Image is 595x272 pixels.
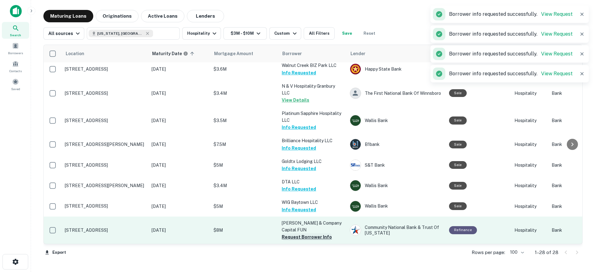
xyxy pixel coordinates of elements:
[359,27,379,40] button: Reset
[214,117,275,124] p: $3.5M
[65,118,145,123] p: [STREET_ADDRESS]
[48,30,82,37] div: All sources
[350,115,361,126] img: picture
[350,64,443,75] div: Happy State Bank
[43,27,84,40] button: All sources
[449,89,467,97] div: Sale
[508,248,525,257] div: 100
[214,90,275,97] p: $3.4M
[282,69,316,77] button: Info Requested
[282,165,316,172] button: Info Requested
[535,249,558,256] p: 1–28 of 28
[514,90,545,97] p: Hospitality
[62,45,148,62] th: Location
[449,50,573,58] p: Borrower info requested successfully.
[65,142,145,147] p: [STREET_ADDRESS][PERSON_NAME]
[350,180,443,191] div: Wallis Bank
[269,27,301,40] button: Custom
[514,141,545,148] p: Hospitality
[282,233,332,241] button: Request Borrower Info
[541,51,573,57] a: View Request
[350,115,443,126] div: Wallis Bank
[350,225,361,235] img: picture
[214,162,275,169] p: $5M
[2,22,29,39] a: Search
[2,58,29,75] a: Contacts
[282,96,309,104] button: View Details
[282,158,344,165] p: Goldtx Lodging LLC
[514,227,545,234] p: Hospitality
[350,201,361,212] img: picture
[141,10,184,22] button: Active Loans
[347,45,446,62] th: Lender
[65,203,145,209] p: [STREET_ADDRESS]
[350,201,443,212] div: Wallis Bank
[514,162,545,169] p: Hospitality
[564,222,595,252] iframe: Chat Widget
[449,202,467,210] div: Sale
[449,182,467,190] div: Sale
[223,27,267,40] button: $3M - $10M
[282,144,316,152] button: Info Requested
[10,5,22,17] img: capitalize-icon.png
[11,86,20,91] span: Saved
[152,117,207,124] p: [DATE]
[449,161,467,169] div: Sale
[350,64,361,74] img: picture
[282,178,344,185] p: DTA LLC
[96,10,139,22] button: Originations
[65,162,145,168] p: [STREET_ADDRESS]
[152,50,182,57] h6: Maturity Date
[152,203,207,210] p: [DATE]
[214,203,275,210] p: $5M
[449,116,467,124] div: Sale
[274,30,298,37] div: Custom
[282,110,344,124] p: Platinum Sapphire Hospitality LLC
[449,141,467,148] div: Sale
[65,90,145,96] p: [STREET_ADDRESS]
[541,71,573,77] a: View Request
[304,27,335,40] button: All Filters
[65,66,145,72] p: [STREET_ADDRESS]
[152,141,207,148] p: [DATE]
[152,162,207,169] p: [DATE]
[350,160,443,171] div: S&T Bank
[472,249,505,256] p: Rows per page:
[541,11,573,17] a: View Request
[449,226,477,234] div: This loan purpose was for refinancing
[350,180,361,191] img: picture
[282,185,316,193] button: Info Requested
[9,68,22,73] span: Contacts
[350,88,443,99] div: The First National Bank Of Winnsboro
[282,124,316,131] button: Info Requested
[65,183,145,188] p: [STREET_ADDRESS][PERSON_NAME]
[8,50,23,55] span: Borrowers
[152,182,207,189] p: [DATE]
[214,50,261,57] span: Mortgage Amount
[350,50,365,57] span: Lender
[214,141,275,148] p: $7.5M
[152,227,207,234] p: [DATE]
[210,45,279,62] th: Mortgage Amount
[514,203,545,210] p: Hospitality
[152,50,196,57] span: Maturity dates displayed may be estimated. Please contact the lender for the most accurate maturi...
[65,50,92,57] span: Location
[10,33,21,37] span: Search
[350,139,361,150] img: picture
[152,90,207,97] p: [DATE]
[449,70,573,77] p: Borrower info requested successfully.
[282,199,344,206] p: WIG Baytown LLC
[282,62,344,69] p: Walnut Creek BIZ Park LLC
[449,30,573,38] p: Borrower info requested successfully.
[2,76,29,93] a: Saved
[337,27,357,40] button: Save your search to get updates of matches that match your search criteria.
[2,40,29,57] a: Borrowers
[152,50,188,57] div: Maturity dates displayed may be estimated. Please contact the lender for the most accurate maturi...
[148,45,210,62] th: Maturity dates displayed may be estimated. Please contact the lender for the most accurate maturi...
[182,27,221,40] button: Hospitality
